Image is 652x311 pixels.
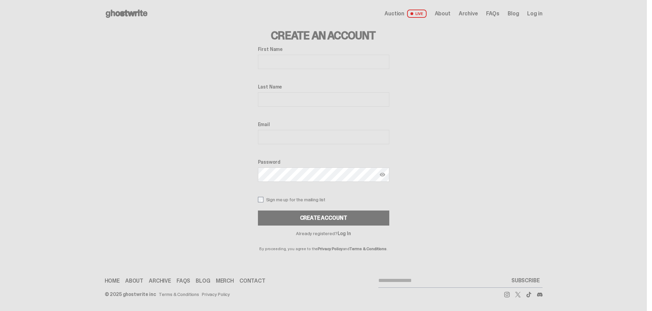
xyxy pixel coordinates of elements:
[407,10,427,18] span: LIVE
[258,46,389,52] label: First Name
[239,278,265,284] a: Contact
[435,11,451,16] a: About
[149,278,171,284] a: Archive
[384,11,404,16] span: Auction
[384,10,426,18] a: Auction LIVE
[216,278,234,284] a: Merch
[202,292,230,297] a: Privacy Policy
[300,215,347,221] div: Create Account
[258,122,389,127] label: Email
[258,84,389,90] label: Last Name
[350,246,387,252] a: Terms & Conditions
[258,197,263,202] input: Sign me up for the mailing list
[486,11,499,16] a: FAQs
[380,172,385,177] img: Show password
[258,211,389,226] button: Create Account
[125,278,143,284] a: About
[338,230,351,236] a: Log In
[177,278,190,284] a: FAQs
[105,292,156,297] div: © 2025 ghostwrite inc
[258,236,389,251] p: By proceeding, you agree to the and .
[105,278,120,284] a: Home
[318,246,342,252] a: Privacy Policy
[459,11,478,16] a: Archive
[509,274,543,287] button: SUBSCRIBE
[258,197,389,202] label: Sign me up for the mailing list
[258,231,389,236] p: Already registered?
[258,159,389,165] label: Password
[196,278,210,284] a: Blog
[508,11,519,16] a: Blog
[527,11,542,16] a: Log in
[159,292,199,297] a: Terms & Conditions
[258,30,389,41] h3: Create an Account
